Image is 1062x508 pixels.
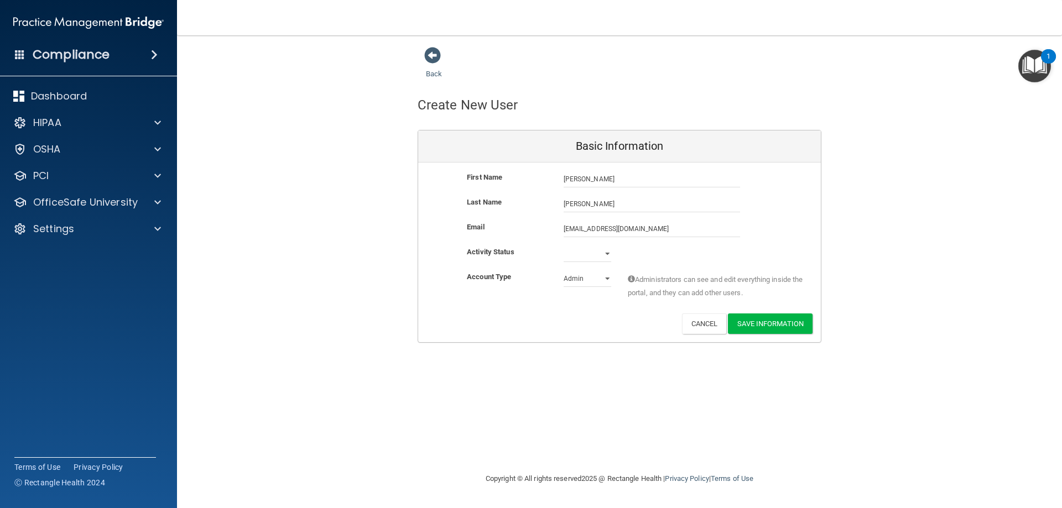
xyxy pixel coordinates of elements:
[728,313,813,334] button: Save Information
[14,462,60,473] a: Terms of Use
[467,198,502,206] b: Last Name
[74,462,123,473] a: Privacy Policy
[467,223,485,231] b: Email
[665,474,709,483] a: Privacy Policy
[1018,50,1051,82] button: Open Resource Center, 1 new notification
[682,313,727,334] button: Cancel
[33,169,49,182] p: PCI
[13,116,161,129] a: HIPAA
[13,143,161,156] a: OSHA
[467,173,502,181] b: First Name
[418,461,821,496] div: Copyright © All rights reserved 2025 @ Rectangle Health | |
[418,130,821,163] div: Basic Information
[13,90,161,103] a: Dashboard
[426,56,442,78] a: Back
[33,196,138,209] p: OfficeSafe University
[467,273,511,281] b: Account Type
[1047,56,1050,71] div: 1
[14,477,105,488] span: Ⓒ Rectangle Health 2024
[31,90,87,103] p: Dashboard
[33,47,110,62] h4: Compliance
[33,143,61,156] p: OSHA
[13,196,161,209] a: OfficeSafe University
[33,222,74,235] p: Settings
[33,116,61,129] p: HIPAA
[467,248,514,256] b: Activity Status
[418,98,518,112] h4: Create New User
[13,169,161,182] a: PCI
[13,222,161,235] a: Settings
[628,273,804,300] span: Administrators can see and edit everything inside the portal, and they can add other users.
[13,12,164,34] img: PMB logo
[711,474,753,483] a: Terms of Use
[13,91,24,102] img: dashboard.aa5b2476.svg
